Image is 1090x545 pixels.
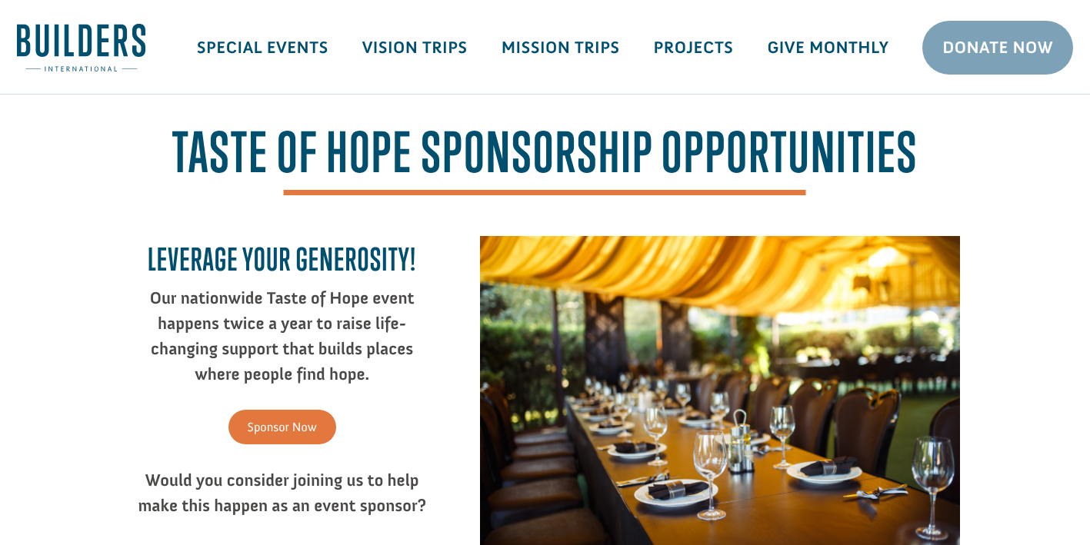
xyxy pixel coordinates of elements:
[172,125,918,195] span: Taste of Hope Sponsorship Opportunities
[148,241,416,277] strong: Leverage your generosity!
[17,24,145,71] img: Builders International
[228,410,336,444] a: Sponsor Now
[150,287,415,384] strong: Our nationwide Taste of Hope event happens twice a year to raise life-changing support that build...
[180,25,345,70] a: Special Events
[345,25,485,70] a: Vision Trips
[138,470,426,516] strong: Would you consider joining us to help make this happen as an event sponsor?
[922,21,1073,75] a: Donate Now
[485,25,637,70] a: Mission Trips
[750,25,905,70] a: Give Monthly
[637,25,751,70] a: Projects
